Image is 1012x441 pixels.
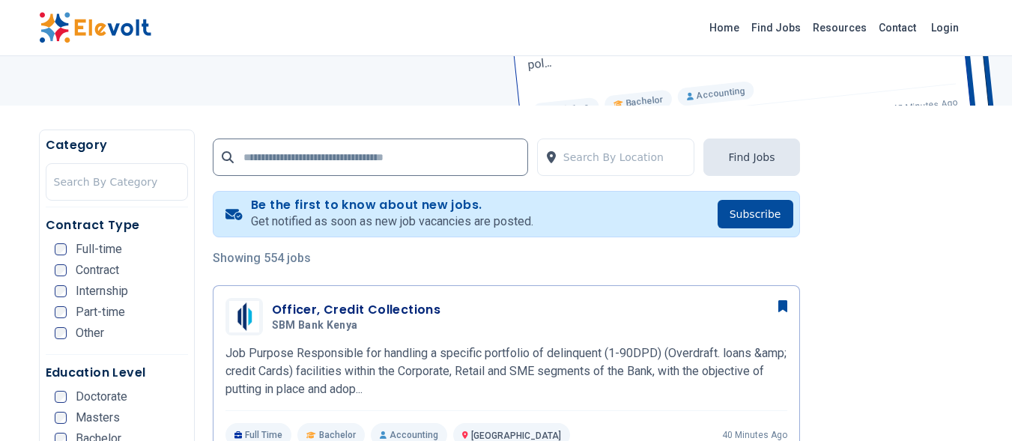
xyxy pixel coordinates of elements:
h4: Be the first to know about new jobs. [251,198,533,213]
span: Bachelor [319,429,356,441]
input: Contract [55,264,67,276]
h5: Education Level [46,364,188,382]
a: Contact [873,16,922,40]
span: Doctorate [76,391,127,403]
span: Masters [76,412,120,424]
button: Subscribe [718,200,793,228]
input: Other [55,327,67,339]
p: 40 minutes ago [722,429,787,441]
input: Internship [55,285,67,297]
a: Login [922,13,968,43]
input: Doctorate [55,391,67,403]
span: SBM Bank Kenya [272,319,358,332]
span: Other [76,327,104,339]
input: Full-time [55,243,67,255]
span: Contract [76,264,119,276]
span: Full-time [76,243,122,255]
button: Find Jobs [703,139,799,176]
h5: Contract Type [46,216,188,234]
span: Internship [76,285,128,297]
a: Home [703,16,745,40]
iframe: Chat Widget [937,369,1012,441]
input: Masters [55,412,67,424]
a: Resources [807,16,873,40]
p: Showing 554 jobs [213,249,800,267]
span: Part-time [76,306,125,318]
input: Part-time [55,306,67,318]
h5: Category [46,136,188,154]
a: Find Jobs [745,16,807,40]
h3: Officer, Credit Collections [272,301,441,319]
p: Get notified as soon as new job vacancies are posted. [251,213,533,231]
span: [GEOGRAPHIC_DATA] [471,431,561,441]
p: Job Purpose Responsible for handling a specific portfolio of delinquent (1-90DPD) (Overdraft. loa... [225,344,787,398]
img: Elevolt [39,12,151,43]
img: SBM Bank Kenya [229,301,259,332]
